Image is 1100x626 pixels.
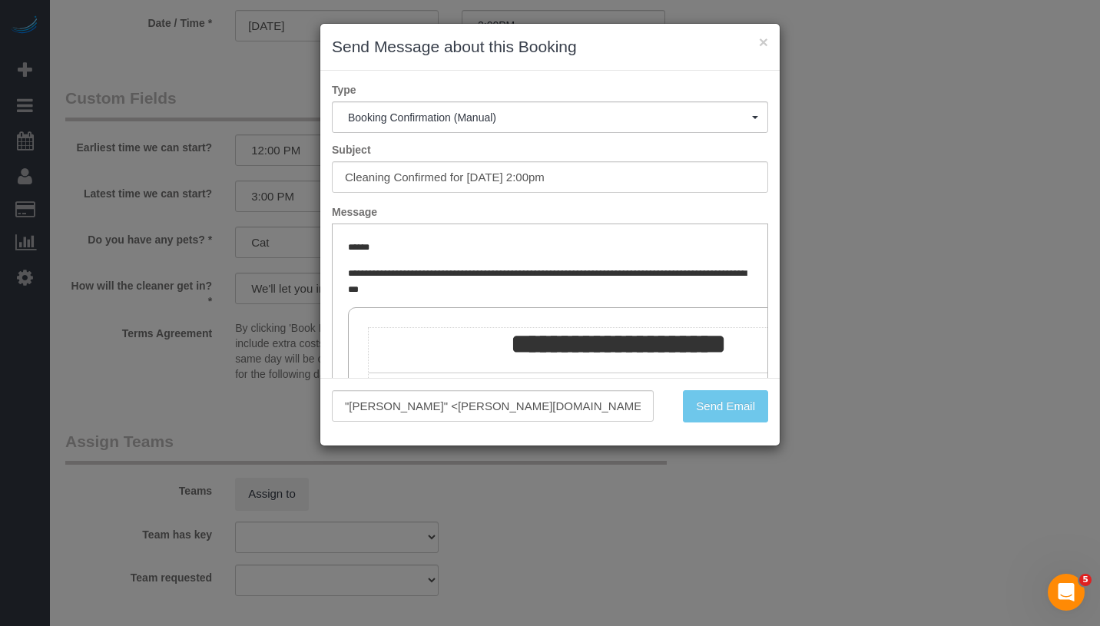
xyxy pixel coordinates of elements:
[320,82,780,98] label: Type
[1079,574,1092,586] span: 5
[332,35,768,58] h3: Send Message about this Booking
[320,204,780,220] label: Message
[320,142,780,157] label: Subject
[332,161,768,193] input: Subject
[759,34,768,50] button: ×
[348,111,752,124] span: Booking Confirmation (Manual)
[332,101,768,133] button: Booking Confirmation (Manual)
[1048,574,1085,611] iframe: Intercom live chat
[333,224,767,464] iframe: Rich Text Editor, editor1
